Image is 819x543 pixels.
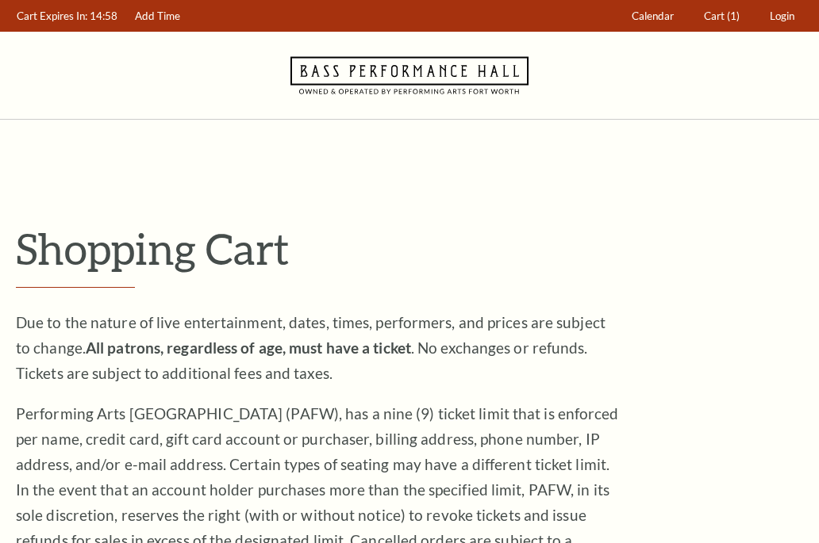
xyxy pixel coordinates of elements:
[697,1,748,32] a: Cart (1)
[16,223,803,274] p: Shopping Cart
[625,1,682,32] a: Calendar
[86,338,411,357] strong: All patrons, regardless of age, must have a ticket
[17,10,87,22] span: Cart Expires In:
[632,10,674,22] span: Calendar
[90,10,117,22] span: 14:58
[770,10,794,22] span: Login
[727,10,740,22] span: (1)
[16,313,606,382] span: Due to the nature of live entertainment, dates, times, performers, and prices are subject to chan...
[763,1,802,32] a: Login
[704,10,725,22] span: Cart
[128,1,188,32] a: Add Time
